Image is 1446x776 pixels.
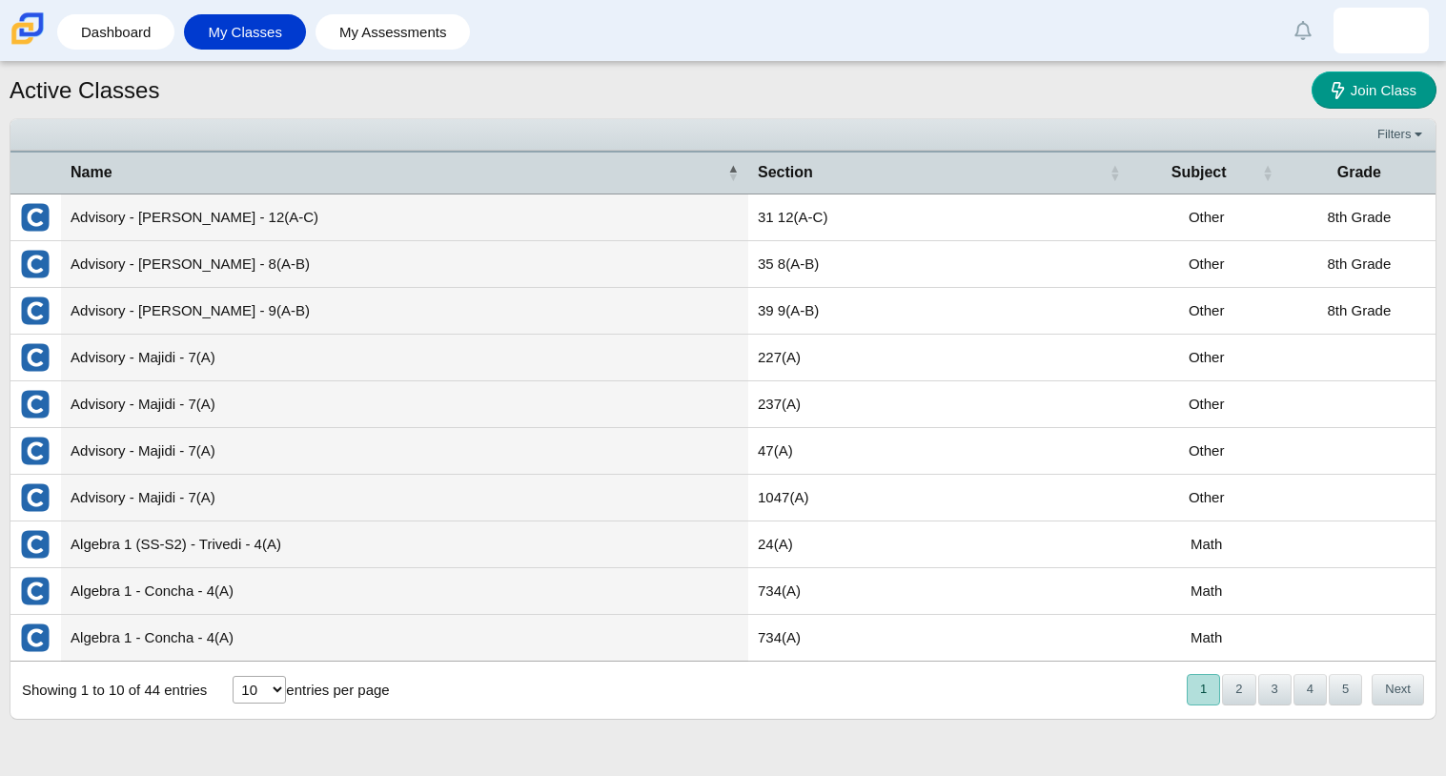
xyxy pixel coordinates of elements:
[61,241,748,288] td: Advisory - [PERSON_NAME] - 8(A-B)
[1283,241,1436,288] td: 8th Grade
[1312,71,1436,109] a: Join Class
[1130,568,1283,615] td: Math
[748,475,1130,521] td: 1047(A)
[758,162,1106,183] span: Section
[20,576,51,606] img: External class connected through Clever
[748,335,1130,381] td: 227(A)
[71,162,723,183] span: Name
[61,381,748,428] td: Advisory - Majidi - 7(A)
[1283,288,1436,335] td: 8th Grade
[1130,194,1283,241] td: Other
[1130,521,1283,568] td: Math
[20,249,51,279] img: External class connected through Clever
[193,14,296,50] a: My Classes
[61,568,748,615] td: Algebra 1 - Concha - 4(A)
[61,288,748,335] td: Advisory - [PERSON_NAME] - 9(A-B)
[20,482,51,513] img: External class connected through Clever
[1282,10,1324,51] a: Alerts
[10,662,207,719] div: Showing 1 to 10 of 44 entries
[748,288,1130,335] td: 39 9(A-B)
[1329,674,1362,705] button: 5
[10,74,159,107] h1: Active Classes
[1185,674,1424,705] nav: pagination
[1334,8,1429,53] a: analia.griffin.69XcHw
[61,521,748,568] td: Algebra 1 (SS-S2) - Trivedi - 4(A)
[1222,674,1255,705] button: 2
[1283,194,1436,241] td: 8th Grade
[1293,162,1426,183] span: Grade
[61,615,748,662] td: Algebra 1 - Concha - 4(A)
[1140,162,1258,183] span: Subject
[20,529,51,560] img: External class connected through Clever
[20,389,51,419] img: External class connected through Clever
[1262,163,1273,182] span: Subject : Activate to sort
[1130,241,1283,288] td: Other
[61,475,748,521] td: Advisory - Majidi - 7(A)
[748,615,1130,662] td: 734(A)
[20,296,51,326] img: External class connected through Clever
[1130,428,1283,475] td: Other
[8,35,48,51] a: Carmen School of Science & Technology
[1373,125,1431,144] a: Filters
[1130,475,1283,521] td: Other
[67,14,165,50] a: Dashboard
[1130,335,1283,381] td: Other
[8,9,48,49] img: Carmen School of Science & Technology
[748,194,1130,241] td: 31 12(A-C)
[20,202,51,233] img: External class connected through Clever
[61,428,748,475] td: Advisory - Majidi - 7(A)
[1366,15,1396,46] img: analia.griffin.69XcHw
[1258,674,1292,705] button: 3
[748,381,1130,428] td: 237(A)
[61,194,748,241] td: Advisory - [PERSON_NAME] - 12(A-C)
[1187,674,1220,705] button: 1
[1351,82,1416,98] span: Join Class
[61,335,748,381] td: Advisory - Majidi - 7(A)
[20,623,51,653] img: External class connected through Clever
[1130,381,1283,428] td: Other
[1110,163,1121,182] span: Section : Activate to sort
[748,241,1130,288] td: 35 8(A-B)
[325,14,461,50] a: My Assessments
[727,163,739,182] span: Name : Activate to invert sorting
[748,428,1130,475] td: 47(A)
[748,521,1130,568] td: 24(A)
[20,436,51,466] img: External class connected through Clever
[1293,674,1327,705] button: 4
[1130,288,1283,335] td: Other
[748,568,1130,615] td: 734(A)
[1372,674,1424,705] button: Next
[286,682,389,698] label: entries per page
[1130,615,1283,662] td: Math
[20,342,51,373] img: External class connected through Clever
